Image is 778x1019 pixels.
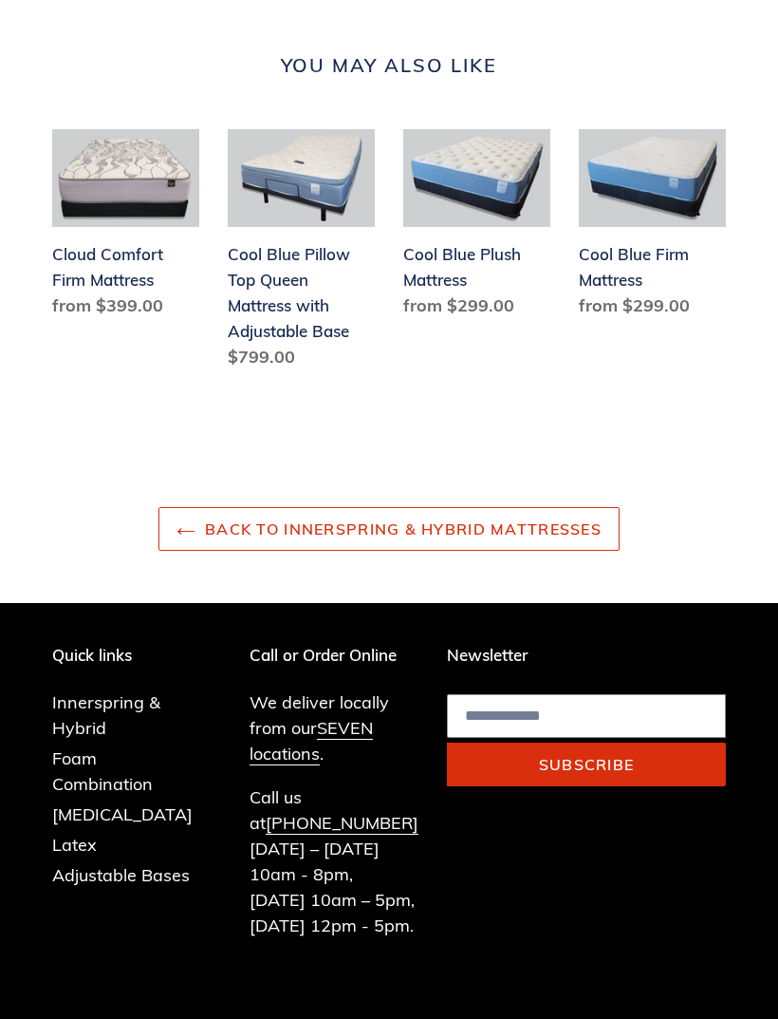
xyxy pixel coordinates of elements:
[250,689,418,766] p: We deliver locally from our .
[447,646,726,665] p: Newsletter
[447,694,726,738] input: Email address
[52,803,193,825] a: [MEDICAL_DATA]
[158,507,620,551] a: Back to Innerspring & Hybrid Mattresses
[579,129,726,326] a: Cool Blue Firm Mattress
[228,129,375,377] a: Cool Blue Pillow Top Queen Mattress with Adjustable Base
[52,646,221,665] p: Quick links
[250,646,418,665] p: Call or Order Online
[403,129,550,326] a: Cool Blue Plush Mattress
[52,864,190,886] a: Adjustable Bases
[539,755,635,774] span: Subscribe
[52,129,199,326] a: Cloud Comfort Firm Mattress
[52,834,97,856] a: Latex
[52,691,160,739] a: Innerspring & Hybrid
[266,812,418,835] a: [PHONE_NUMBER]
[52,54,726,77] h2: You may also like
[250,717,373,765] a: SEVEN locations
[447,743,726,786] button: Subscribe
[250,784,418,938] p: Call us at [DATE] – [DATE] 10am - 8pm, [DATE] 10am – 5pm, [DATE] 12pm - 5pm.
[52,747,153,795] a: Foam Combination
